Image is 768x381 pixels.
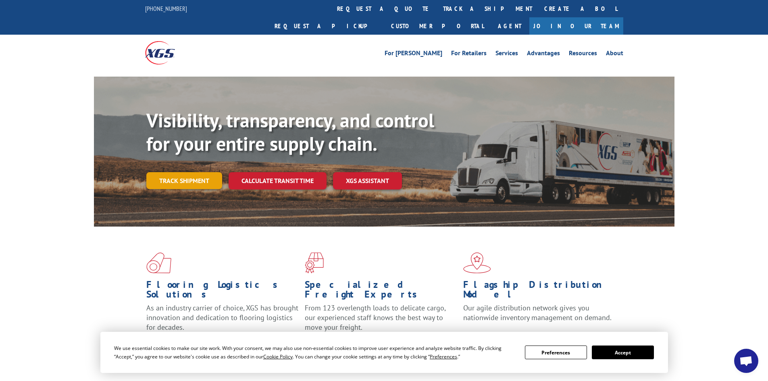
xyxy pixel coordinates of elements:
[385,17,490,35] a: Customer Portal
[451,50,487,59] a: For Retailers
[305,303,457,339] p: From 123 overlength loads to delicate cargo, our experienced staff knows the best way to move you...
[100,332,668,373] div: Cookie Consent Prompt
[734,349,758,373] a: Chat abierto
[463,252,491,273] img: xgs-icon-flagship-distribution-model-red
[305,252,324,273] img: xgs-icon-focused-on-flooring-red
[333,172,402,189] a: XGS ASSISTANT
[114,344,515,361] div: We use essential cookies to make our site work. With your consent, we may also use non-essential ...
[592,346,654,359] button: Accept
[490,17,529,35] a: Agent
[146,172,222,189] a: Track shipment
[385,50,442,59] a: For [PERSON_NAME]
[527,50,560,59] a: Advantages
[463,280,616,303] h1: Flagship Distribution Model
[146,280,299,303] h1: Flooring Logistics Solutions
[263,353,293,360] span: Cookie Policy
[146,108,434,156] b: Visibility, transparency, and control for your entire supply chain.
[229,172,327,189] a: Calculate transit time
[145,4,187,12] a: [PHONE_NUMBER]
[146,252,171,273] img: xgs-icon-total-supply-chain-intelligence-red
[146,303,298,332] span: As an industry carrier of choice, XGS has brought innovation and dedication to flooring logistics...
[463,330,564,339] a: Learn More >
[305,280,457,303] h1: Specialized Freight Experts
[569,50,597,59] a: Resources
[525,346,587,359] button: Preferences
[495,50,518,59] a: Services
[529,17,623,35] a: Join Our Team
[606,50,623,59] a: About
[268,17,385,35] a: Request a pickup
[430,353,457,360] span: Preferences
[463,303,612,322] span: Our agile distribution network gives you nationwide inventory management on demand.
